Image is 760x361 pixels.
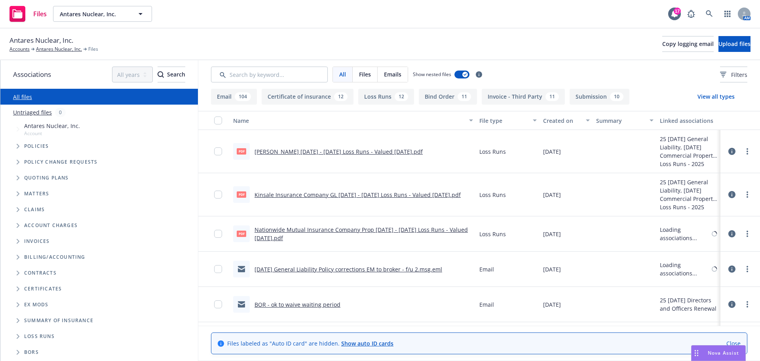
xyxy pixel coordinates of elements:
span: Nova Assist [708,350,739,356]
button: Name [230,111,476,130]
span: Invoices [24,239,50,244]
input: Toggle Row Selected [214,147,222,155]
div: Loss Runs - 2025 [660,203,717,211]
span: Billing/Accounting [24,255,85,260]
a: Kinsale Insurance Company GL [DATE] - [DATE] Loss Runs - Valued [DATE].pdf [255,191,461,199]
span: Loss Runs [479,147,506,156]
span: All [339,70,346,78]
div: 11 [545,92,559,101]
span: Contracts [24,271,57,275]
div: Name [233,117,464,125]
a: Show auto ID cards [341,340,393,347]
button: SearchSearch [158,67,185,82]
div: 17 [674,8,681,15]
input: Toggle Row Selected [214,300,222,308]
div: Loading associations... [660,261,711,277]
span: Filters [720,71,747,79]
button: Filters [720,67,747,82]
span: pdf [237,191,246,197]
span: pdf [237,231,246,237]
span: BORs [24,350,39,355]
span: Policy change requests [24,160,97,164]
a: All files [13,93,32,101]
span: Loss Runs [479,191,506,199]
div: Search [158,67,185,82]
div: 12 [395,92,408,101]
button: Linked associations [657,111,720,130]
a: [DATE] General Liability Policy corrections EM to broker - f/u 2.msg.eml [255,265,442,273]
span: Associations [13,69,51,80]
button: File type [476,111,540,130]
span: Antares Nuclear, Inc. [9,35,73,46]
div: 25 [DATE] Directors and Officers Renewal [660,296,717,313]
button: Submission [570,89,629,105]
button: Copy logging email [662,36,714,52]
button: Bind Order [419,89,477,105]
a: Untriaged files [13,108,52,117]
span: Files labeled as "Auto ID card" are hidden. [227,339,393,348]
a: more [743,190,752,199]
div: 25 [DATE] General Liability, [DATE] Commercial Property Renewal [660,178,717,203]
div: Created on [543,117,581,125]
span: Account charges [24,223,78,228]
span: [DATE] [543,265,561,273]
span: Email [479,265,494,273]
span: Files [33,11,47,17]
div: 104 [235,92,251,101]
span: Quoting plans [24,176,69,180]
input: Search by keyword... [211,67,328,82]
div: 25 [DATE] General Liability, [DATE] Commercial Property Renewal [660,135,717,160]
span: Policies [24,144,49,149]
span: Email [479,300,494,309]
a: more [743,147,752,156]
a: Accounts [9,46,30,53]
span: Files [88,46,98,53]
span: Loss Runs [479,230,506,238]
span: Ex Mods [24,302,48,307]
a: Files [6,3,50,25]
div: 10 [610,92,623,101]
input: Toggle Row Selected [214,265,222,273]
button: Nova Assist [691,345,746,361]
a: Close [726,339,741,348]
span: Filters [731,71,747,79]
div: Loading associations... [660,225,711,242]
span: pdf [237,148,246,154]
span: Account [24,130,80,137]
span: Upload files [718,40,750,48]
div: 0 [55,108,66,117]
span: Copy logging email [662,40,714,48]
span: Antares Nuclear, Inc. [24,122,80,130]
button: Summary [593,111,657,130]
input: Select all [214,117,222,124]
span: [DATE] [543,191,561,199]
div: 12 [334,92,348,101]
a: more [743,264,752,274]
input: Toggle Row Selected [214,230,222,238]
div: Folder Tree Example [0,249,198,360]
a: [PERSON_NAME] [DATE] - [DATE] Loss Runs - Valued [DATE].pdf [255,148,423,155]
span: Summary of insurance [24,318,93,323]
a: Nationwide Mutual Insurance Company Prop [DATE] - [DATE] Loss Runs - Valued [DATE].pdf [255,226,468,242]
button: Upload files [718,36,750,52]
svg: Search [158,71,164,78]
span: [DATE] [543,300,561,309]
div: Loss Runs - 2025 [660,160,717,168]
a: Search [701,6,717,22]
button: Email [211,89,257,105]
button: Certificate of insurance [262,89,353,105]
span: Claims [24,207,45,212]
div: Summary [596,117,645,125]
button: Invoice - Third Party [482,89,565,105]
div: Linked associations [660,117,717,125]
button: Loss Runs [358,89,414,105]
span: [DATE] [543,147,561,156]
a: more [743,300,752,309]
button: View all types [685,89,747,105]
span: Antares Nuclear, Inc. [60,10,128,18]
span: Matters [24,191,49,196]
a: more [743,229,752,239]
button: Created on [540,111,593,130]
span: Emails [384,70,401,78]
div: Tree Example [0,120,198,249]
